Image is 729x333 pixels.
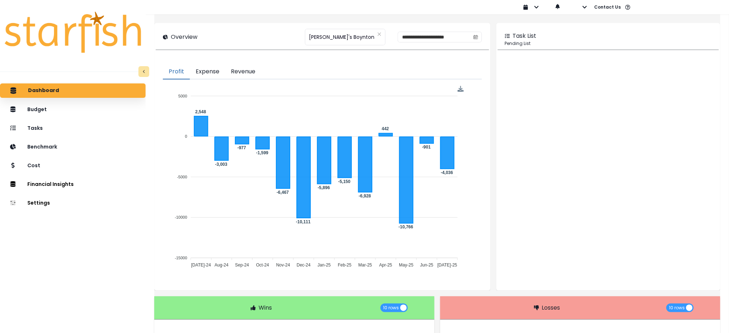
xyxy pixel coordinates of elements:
[163,64,190,79] button: Profit
[513,32,537,40] p: Task List
[377,31,382,38] button: Clear
[399,263,414,268] tspan: May-25
[235,263,249,268] tspan: Sep-24
[669,304,685,312] span: 10 rows
[27,163,40,169] p: Cost
[28,87,59,94] p: Dashboard
[309,29,374,45] span: [PERSON_NAME]'s Boynton
[27,106,47,113] p: Budget
[420,263,434,268] tspan: Jun-25
[458,86,464,92] img: Download Profit
[542,304,560,312] p: Losses
[171,33,197,41] p: Overview
[276,263,290,268] tspan: Nov-24
[438,263,457,268] tspan: [DATE]-25
[225,64,261,79] button: Revenue
[190,64,225,79] button: Expense
[177,175,187,179] tspan: -5000
[359,263,372,268] tspan: Mar-25
[175,215,187,219] tspan: -10000
[175,256,187,260] tspan: -15000
[27,144,57,150] p: Benchmark
[383,304,399,312] span: 10 rows
[458,86,464,92] div: Menu
[377,32,382,36] svg: close
[27,125,43,131] p: Tasks
[473,35,478,40] svg: calendar
[256,263,269,268] tspan: Oct-24
[185,134,187,138] tspan: 0
[259,304,272,312] p: Wins
[178,94,187,98] tspan: 5000
[191,263,211,268] tspan: [DATE]-24
[297,263,311,268] tspan: Dec-24
[318,263,331,268] tspan: Jan-25
[505,40,712,47] p: Pending List
[379,263,392,268] tspan: Apr-25
[338,263,352,268] tspan: Feb-25
[215,263,229,268] tspan: Aug-24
